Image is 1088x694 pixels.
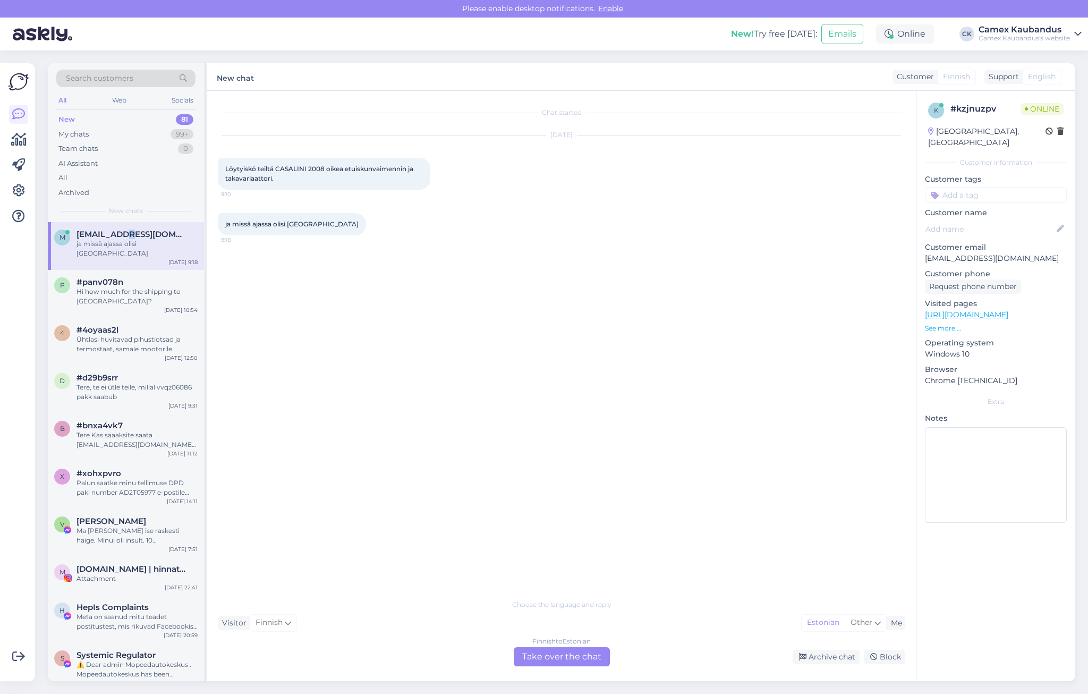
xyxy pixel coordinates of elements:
div: 81 [176,114,193,125]
span: x [60,472,64,480]
div: Chat started [218,108,905,117]
span: b [60,425,65,433]
span: Finnish [943,71,970,82]
p: Browser [925,364,1067,375]
p: See more ... [925,324,1067,333]
p: Windows 10 [925,349,1067,360]
div: [DATE] 20:59 [164,631,198,639]
span: Finnish [256,617,283,629]
div: Attachment [76,574,198,583]
p: Chrome [TECHNICAL_ID] [925,375,1067,386]
p: [EMAIL_ADDRESS][DOMAIN_NAME] [925,253,1067,264]
div: Ühtlasi huvitavad pihustiotsad ja termostaat, samale mootorile. [76,335,198,354]
span: d [59,377,65,385]
span: 9:10 [221,190,261,198]
input: Add a tag [925,187,1067,203]
span: #panv078n [76,277,123,287]
p: Customer tags [925,174,1067,185]
div: AI Assistant [58,158,98,169]
div: Tere Kas saaaksite saata [EMAIL_ADDRESS][DOMAIN_NAME] e-[PERSON_NAME] ka minu tellimuse arve: EWF... [76,430,198,450]
span: H [59,606,65,614]
span: marimell.eu | hinnatud sisuloojad [76,564,187,574]
div: [DATE] 9:18 [168,258,198,266]
span: #4oyaas2l [76,325,118,335]
div: 0 [178,143,193,154]
div: Tere, te ei ütle teile, millal vvqz06086 pakk saabub [76,383,198,402]
p: Customer name [925,207,1067,218]
div: Team chats [58,143,98,154]
span: Other [851,617,872,627]
div: Block [864,650,905,664]
span: HepIs Complaints [76,603,149,612]
div: [DATE] [218,130,905,140]
div: Me [887,617,902,629]
a: Camex KaubandusCamex Kaubandus's website [979,26,1082,43]
div: Estonian [802,615,845,631]
div: All [58,173,67,183]
div: Support [984,71,1019,82]
span: New chats [109,206,143,216]
div: All [56,94,69,107]
span: English [1028,71,1056,82]
img: Askly Logo [8,72,29,92]
div: Try free [DATE]: [731,28,817,40]
span: #xohxpvro [76,469,121,478]
span: k [934,106,939,114]
div: Online [876,24,934,44]
b: New! [731,29,754,39]
div: # kzjnuzpv [950,103,1021,115]
span: S [61,654,64,662]
div: Extra [925,397,1067,407]
div: Finnish to Estonian [532,637,591,646]
div: [DATE] 9:31 [168,402,198,410]
span: 4 [60,329,64,337]
div: [GEOGRAPHIC_DATA], [GEOGRAPHIC_DATA] [928,126,1045,148]
span: Search customers [66,73,133,84]
span: m [59,568,65,576]
div: [DATE] 11:12 [167,450,198,458]
div: Web [110,94,129,107]
div: Camex Kaubandus's website [979,34,1070,43]
input: Add name [925,223,1055,235]
span: markus.lahtinen6@gmail.com [76,230,187,239]
span: V [60,520,64,528]
span: 9:18 [221,236,261,244]
div: Ma [PERSON_NAME] ise raskesti haige. Minul oli insult. 10 [PERSON_NAME] [GEOGRAPHIC_DATA] haua ka... [76,526,198,545]
span: Online [1021,103,1064,115]
p: Notes [925,413,1067,424]
p: Visited pages [925,298,1067,309]
div: [DATE] 7:51 [168,545,198,553]
div: [DATE] 12:42 [165,679,198,687]
p: Customer phone [925,268,1067,280]
div: Request phone number [925,280,1021,294]
div: Palun saatke minu tellimuse DPD paki number AD2T05977 e-postile [EMAIL_ADDRESS][DOMAIN_NAME] [76,478,198,497]
div: [DATE] 22:41 [165,583,198,591]
div: Hi how much for the shipping to [GEOGRAPHIC_DATA]? [76,287,198,306]
div: [DATE] 14:11 [167,497,198,505]
span: Enable [595,4,626,13]
span: ja missä ajassa olisi [GEOGRAPHIC_DATA] [225,220,359,228]
div: Customer [892,71,934,82]
div: ⚠️ Dear admin Mopeedautokeskus . Mopeedautokeskus has been reported for violating community rules... [76,660,198,679]
div: 99+ [171,129,193,140]
span: Systemic Regulator [76,650,156,660]
span: #d29b9srr [76,373,118,383]
div: ja missä ajassa olisi [GEOGRAPHIC_DATA] [76,239,198,258]
div: My chats [58,129,89,140]
span: Valerik Ahnefer [76,517,146,526]
div: Choose the language and reply [218,600,905,610]
div: New [58,114,75,125]
a: [URL][DOMAIN_NAME] [925,310,1008,319]
p: Operating system [925,337,1067,349]
div: Archived [58,188,89,198]
div: [DATE] 12:50 [165,354,198,362]
span: #bnxa4vk7 [76,421,123,430]
span: Löytyiskö teiltä CASALINI 2008 oikea etuiskunvaimennin ja takavariaattori. [225,165,415,182]
div: Socials [169,94,195,107]
div: Take over the chat [514,647,610,666]
div: Meta on saanud mitu teadet postitustest, mis rikuvad Facebookis olevate piltide ja videotega seot... [76,612,198,631]
div: Customer information [925,158,1067,167]
div: Archive chat [793,650,860,664]
p: Customer email [925,242,1067,253]
div: Visitor [218,617,246,629]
